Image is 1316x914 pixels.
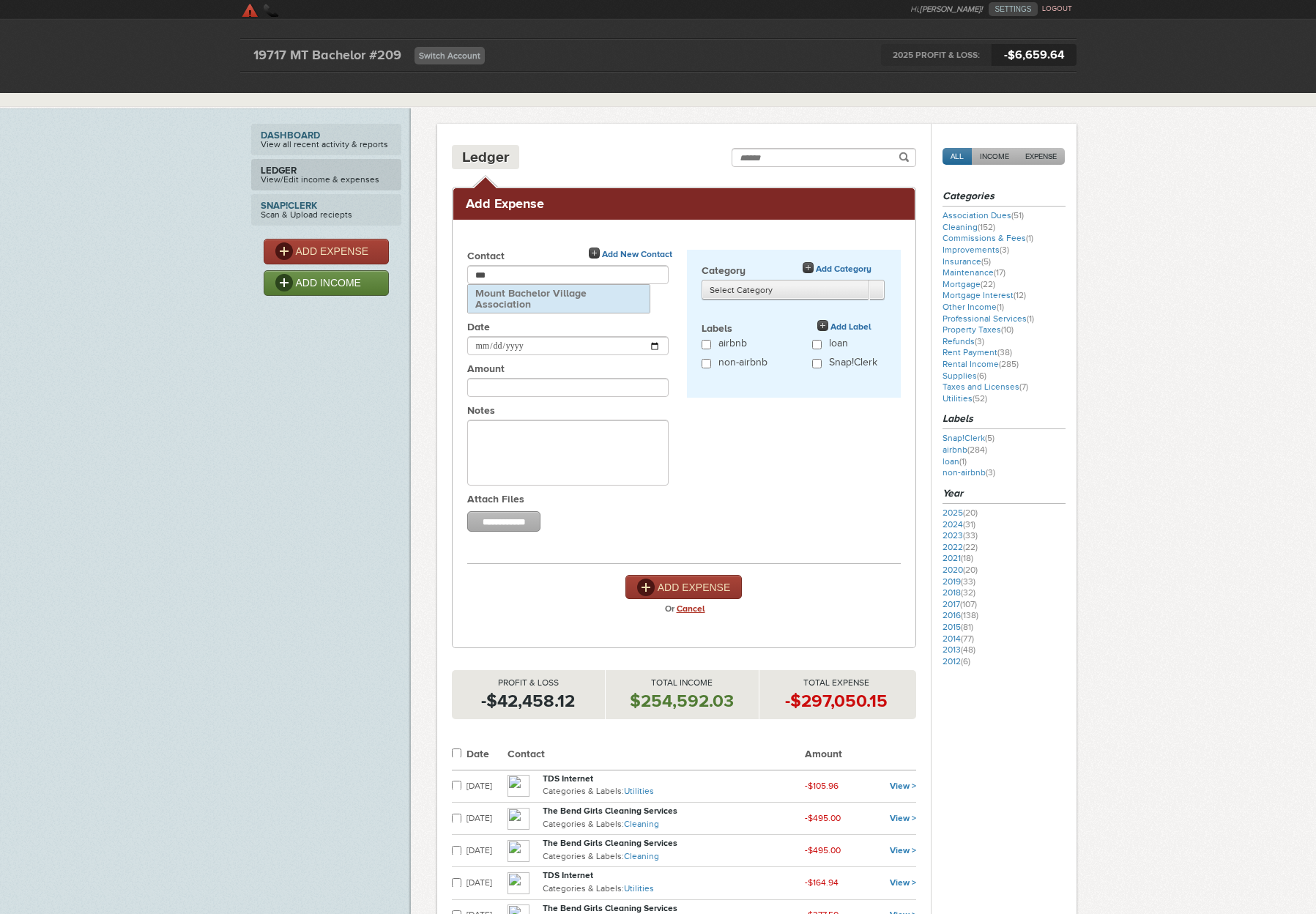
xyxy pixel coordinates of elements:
a: 2017 [943,599,977,609]
a: Add New Contact [589,248,672,261]
span: (285) [999,359,1019,369]
a: 2019 [943,576,975,587]
p: Categories & Labels: [543,817,805,832]
a: 2021 [943,553,973,563]
a: SETTINGS [989,2,1037,16]
strong: [PERSON_NAME]! [920,4,983,14]
h3: Labels [943,412,1066,429]
strong: TDS Internet [543,773,593,784]
button: ADD EXPENSE [625,575,743,599]
a: View > [890,813,916,823]
a: INCOME [972,148,1017,165]
td: [DATE] [466,867,508,899]
a: Supplies [943,371,986,381]
a: 2020 [943,565,978,575]
p: Profit & Loss [452,677,605,689]
a: airbnb [943,445,987,455]
li: Hi, [910,2,989,16]
strong: $254,592.03 [630,691,734,710]
a: ALL [943,148,972,165]
strong: The Bend Girls Cleaning Services [543,903,677,913]
a: 2014 [943,634,974,644]
span: (20) [963,565,978,575]
span: (10) [1001,324,1014,335]
span: (20) [963,508,978,518]
strong: Mount Bachelor Village Association [475,288,642,310]
a: View > [890,877,916,888]
label: Contact [467,250,687,265]
small: -$105.96 [805,781,839,791]
a: Snap!ClerkScan & Upload reciepts [251,194,401,226]
span: (3) [1000,245,1009,255]
label: Snap!Clerk [829,357,877,372]
a: View > [890,845,916,855]
strong: -$42,458.12 [481,691,575,710]
span: (284) [967,445,987,455]
strong: The Bend Girls Cleaning Services [543,838,677,848]
a: Cleaning [624,851,659,861]
label: Date [467,321,687,336]
span: (5) [985,433,995,443]
a: EXPENSE [1017,148,1065,165]
span: (3) [986,467,995,478]
span: (48) [961,644,975,655]
p: Total Income [606,677,759,689]
th: Contact [508,741,805,770]
a: 2025 [943,508,978,518]
a: Refunds [943,336,984,346]
span: (3) [975,336,984,346]
span: (107) [960,599,977,609]
span: (17) [994,267,1005,278]
span: (33) [963,530,978,540]
a: Rent Payment [943,347,1012,357]
span: (1) [959,456,967,467]
strong: Dashboard [261,130,392,140]
label: Labels [702,322,886,338]
span: (22) [981,279,995,289]
a: Add Category [803,262,871,276]
span: (6) [977,371,986,381]
td: [DATE] [466,803,508,835]
span: (12) [1014,290,1026,300]
a: 2024 [943,519,975,530]
span: (31) [963,519,975,530]
a: loan [943,456,967,467]
strong: The Bend Girls Cleaning Services [543,806,677,816]
a: SkyClerk [240,2,380,17]
a: Professional Services [943,313,1034,324]
a: Mortgage [943,279,995,289]
a: Maintenance [943,267,1005,278]
h2: Add Expense [466,196,902,212]
a: Mortgage Interest [943,290,1026,300]
span: (18) [961,553,973,563]
a: Association Dues [943,210,1024,220]
strong: Or [665,599,674,618]
span: (5) [981,256,991,267]
label: airbnb [718,338,747,353]
span: (22) [963,542,978,552]
a: Insurance [943,256,991,267]
a: Cleaning [624,819,659,829]
p: Categories & Labels: [543,882,805,896]
a: 2018 [943,587,975,598]
span: (52) [973,393,987,404]
span: (6) [961,656,970,666]
span: (152) [978,222,995,232]
th: Date [466,741,508,770]
small: -$495.00 [805,813,841,823]
span: (77) [961,634,974,644]
strong: TDS Internet [543,870,593,880]
p: Categories & Labels: [543,850,805,864]
a: Snap!Clerk [943,433,995,443]
small: -$495.00 [805,845,841,855]
a: Utilities [624,883,654,893]
label: Attach Files [467,493,687,508]
a: LOGOUT [1042,4,1072,13]
strong: Snap!Clerk [261,201,392,210]
span: (81) [961,622,973,632]
strong: -$297,050.15 [785,691,888,710]
a: Taxes and Licenses [943,382,1028,392]
span: (138) [961,610,978,620]
label: Amount [467,363,687,378]
h3: Categories [943,189,1066,207]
